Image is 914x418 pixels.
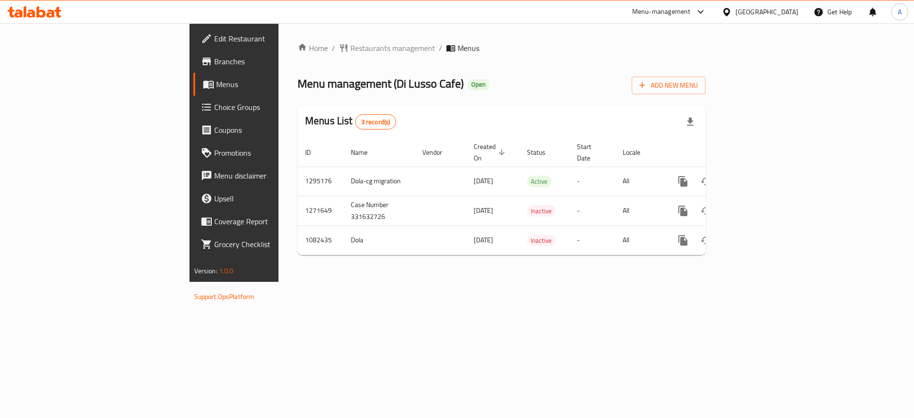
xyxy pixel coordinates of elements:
[632,6,691,18] div: Menu-management
[422,147,455,158] span: Vendor
[219,265,234,277] span: 1.0.0
[672,229,695,252] button: more
[193,233,342,256] a: Grocery Checklist
[298,73,464,94] span: Menu management ( Di Lusso Cafe )
[695,199,717,222] button: Change Status
[474,175,493,187] span: [DATE]
[193,187,342,210] a: Upsell
[216,79,335,90] span: Menus
[193,141,342,164] a: Promotions
[356,118,396,127] span: 3 record(s)
[214,216,335,227] span: Coverage Report
[672,170,695,193] button: more
[467,80,489,89] span: Open
[343,167,415,196] td: Dola-cg migration
[615,226,664,255] td: All
[664,138,771,167] th: Actions
[355,114,397,129] div: Total records count
[194,281,238,293] span: Get support on:
[679,110,702,133] div: Export file
[474,234,493,246] span: [DATE]
[351,147,380,158] span: Name
[193,96,342,119] a: Choice Groups
[214,170,335,181] span: Menu disclaimer
[457,42,479,54] span: Menus
[343,226,415,255] td: Dola
[527,205,556,217] div: Inactive
[193,210,342,233] a: Coverage Report
[639,80,698,91] span: Add New Menu
[615,196,664,226] td: All
[298,138,771,255] table: enhanced table
[623,147,653,158] span: Locale
[214,33,335,44] span: Edit Restaurant
[467,79,489,90] div: Open
[569,196,615,226] td: -
[527,206,556,217] span: Inactive
[632,77,705,94] button: Add New Menu
[193,164,342,187] a: Menu disclaimer
[214,101,335,113] span: Choice Groups
[214,124,335,136] span: Coupons
[569,167,615,196] td: -
[474,204,493,217] span: [DATE]
[298,42,705,54] nav: breadcrumb
[305,147,323,158] span: ID
[305,114,396,129] h2: Menus List
[350,42,435,54] span: Restaurants management
[214,239,335,250] span: Grocery Checklist
[569,226,615,255] td: -
[339,42,435,54] a: Restaurants management
[214,56,335,67] span: Branches
[214,193,335,204] span: Upsell
[193,50,342,73] a: Branches
[194,290,255,303] a: Support.OpsPlatform
[695,170,717,193] button: Change Status
[527,176,551,187] span: Active
[695,229,717,252] button: Change Status
[194,265,218,277] span: Version:
[898,7,902,17] span: A
[474,141,508,164] span: Created On
[193,73,342,96] a: Menus
[672,199,695,222] button: more
[193,27,342,50] a: Edit Restaurant
[527,147,558,158] span: Status
[527,235,556,246] span: Inactive
[577,141,604,164] span: Start Date
[735,7,798,17] div: [GEOGRAPHIC_DATA]
[214,147,335,159] span: Promotions
[343,196,415,226] td: Case Number 331632726
[615,167,664,196] td: All
[193,119,342,141] a: Coupons
[439,42,442,54] li: /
